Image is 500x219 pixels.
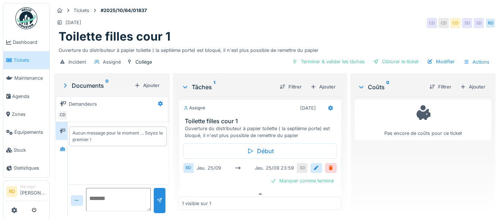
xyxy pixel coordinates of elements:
[297,163,307,173] div: SD
[66,19,81,26] div: [DATE]
[3,141,49,159] a: Stock
[14,57,46,64] span: Tickets
[3,33,49,51] a: Dashboard
[14,75,46,82] span: Maintenance
[474,18,484,28] div: SD
[268,176,337,186] div: Marquer comme terminé
[300,105,316,112] div: [DATE]
[14,129,46,136] span: Équipements
[427,18,437,28] div: CD
[14,147,46,154] span: Stock
[59,30,171,44] h1: Toilette filles cour 1
[3,87,49,105] a: Agenda
[439,18,449,28] div: CD
[3,51,49,69] a: Tickets
[194,163,298,173] div: jeu. 25/09 jeu. 25/09 23:59
[13,39,46,46] span: Dashboard
[15,7,37,29] img: Badge_color-CXgf-gQk.svg
[213,83,215,91] sup: 1
[6,184,46,201] a: RD Manager[PERSON_NAME]
[183,163,194,173] div: RD
[3,69,49,87] a: Maintenance
[185,125,339,139] div: Ouverture du distributeur à papier toilette ( la septième porte) est bloqué, il n'est plus possib...
[3,105,49,123] a: Zones
[182,83,274,91] div: Tâches
[20,184,46,189] div: Manager
[103,58,121,65] div: Assigné
[457,82,488,92] div: Ajouter
[450,18,460,28] div: CD
[485,18,496,28] div: RD
[3,159,49,177] a: Statistiques
[358,83,423,91] div: Coûts
[57,110,68,120] div: CD
[277,82,305,92] div: Filtrer
[424,57,458,67] div: Modifier
[426,82,454,92] div: Filtrer
[61,81,131,90] div: Documents
[74,7,89,14] div: Tickets
[289,57,367,67] div: Terminer & valider les tâches
[462,18,472,28] div: SD
[105,81,109,90] sup: 0
[131,80,163,90] div: Ajouter
[135,58,152,65] div: Collège
[68,58,86,65] div: Incident
[185,118,339,125] h3: Toilette filles cour 1
[370,57,421,67] div: Clôturer le ticket
[12,111,46,118] span: Zones
[183,143,337,159] div: Début
[59,44,491,54] div: Ouverture du distributeur à papier toilette ( la septième porte) est bloqué, il n'est plus possib...
[3,123,49,141] a: Équipements
[307,82,339,92] div: Ajouter
[183,105,205,111] div: Assigné
[98,7,150,14] strong: #2025/10/64/01837
[359,103,486,137] div: Pas encore de coûts pour ce ticket
[69,101,97,107] div: Demandeurs
[12,93,46,100] span: Agenda
[386,83,389,91] sup: 0
[72,130,164,143] div: Aucun message pour le moment … Soyez le premier !
[20,184,46,200] li: [PERSON_NAME]
[6,186,17,197] li: RD
[182,200,211,207] div: 1 visible sur 1
[14,165,46,171] span: Statistiques
[460,57,493,67] div: Actions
